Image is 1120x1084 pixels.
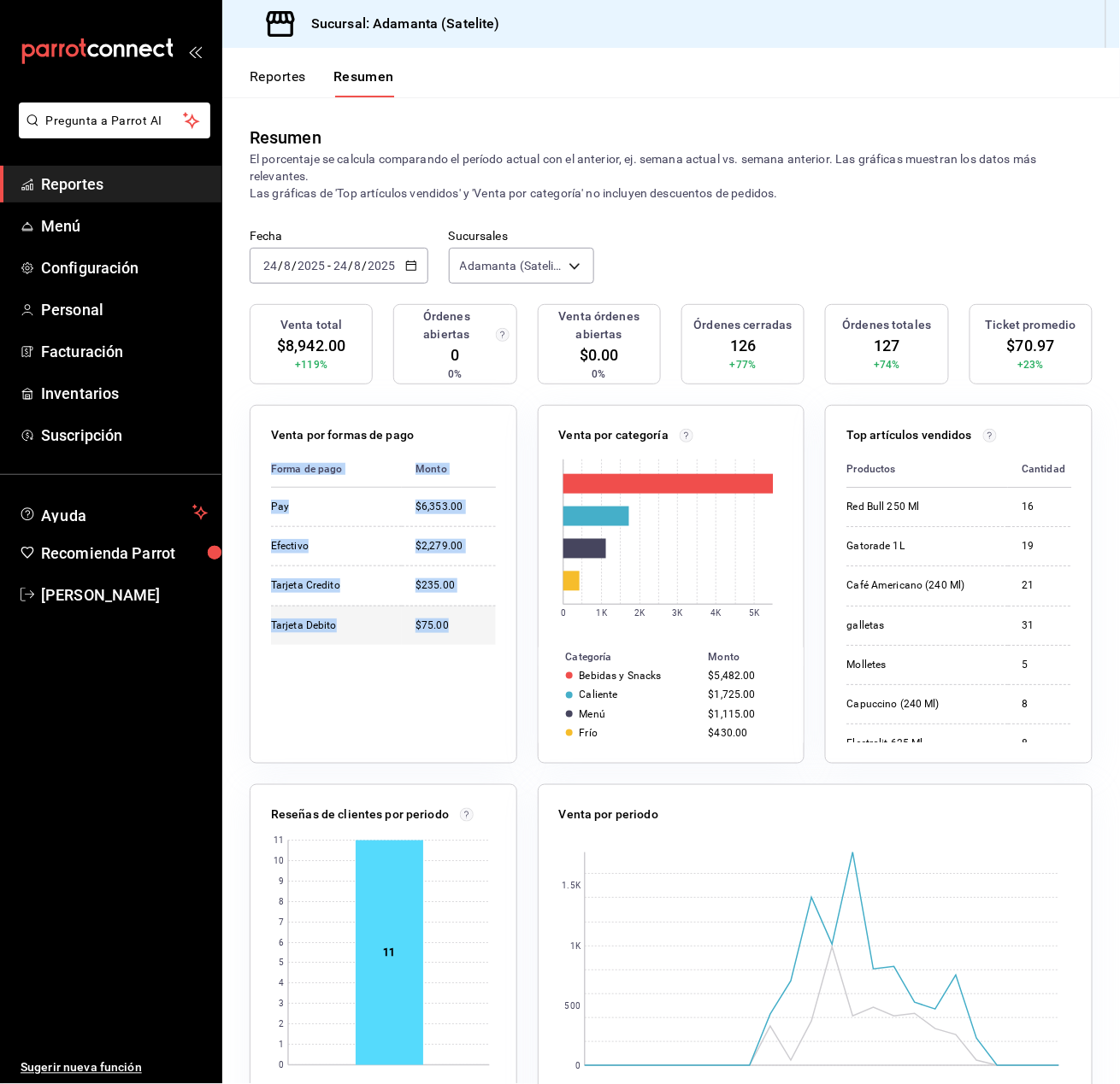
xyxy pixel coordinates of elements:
[41,502,186,523] span: Ayuda
[402,451,495,488] th: Monto
[846,426,972,444] p: Top artículos vendidos
[41,382,208,405] span: Inventarios
[188,44,202,58] button: open_drawer_menu
[274,857,284,866] text: 10
[1022,578,1065,593] div: 21
[279,939,284,948] text: 6
[278,259,283,272] span: /
[416,578,495,593] div: $235.00
[711,609,722,618] text: 4K
[401,308,492,343] h3: Órdenes abiertas
[846,539,994,554] div: Gatorade 1L
[250,125,321,150] div: Resumen
[709,727,777,739] div: $430.00
[580,670,662,682] div: Bebidas y Snacks
[846,658,994,672] div: Molletes
[41,214,208,237] span: Menú
[348,259,353,272] span: /
[559,426,669,444] p: Venta por categoría
[416,618,495,633] div: $75.00
[41,298,208,321] span: Personal
[846,500,994,514] div: Red Bull 250 Ml
[460,257,563,274] span: Adamanta (Satelite)
[730,357,757,372] span: +77%
[694,316,793,334] h3: Órdenes cerradas
[539,647,702,666] th: Categoría
[986,316,1076,334] h3: Ticket promedio
[846,578,994,593] div: Café Americano (240 Ml)
[368,259,397,272] input: ----
[562,882,581,891] text: 1.5K
[709,670,777,682] div: $5,482.00
[41,340,208,363] span: Facturación
[333,259,348,272] input: --
[279,918,284,928] text: 7
[41,542,208,565] span: Recomienda Parrot
[1022,736,1065,751] div: 8
[333,68,394,97] button: Resumen
[363,259,368,272] span: /
[709,708,777,720] div: $1,115.00
[271,426,414,444] p: Venta por formas de pago
[297,259,326,272] input: ----
[279,877,284,887] text: 9
[846,618,994,633] div: galletas
[271,618,388,633] div: Tarjeta Debito
[709,688,777,700] div: $1,725.00
[561,609,566,618] text: 0
[846,451,1008,488] th: Productos
[874,334,899,357] span: 127
[298,14,500,34] h3: Sucursal: Adamanta (Satelite)
[673,609,684,618] text: 3K
[1022,618,1065,633] div: 31
[250,231,428,243] label: Fecha
[1022,658,1065,672] div: 5
[545,308,653,343] h3: Venta órdenes abiertas
[279,1061,284,1070] text: 0
[262,259,278,272] input: --
[843,316,932,334] h3: Órdenes totales
[846,697,994,712] div: Capuccino (240 Ml)
[277,334,345,357] span: $8,942.00
[21,1059,208,1077] span: Sugerir nueva función
[280,316,342,334] h3: Venta total
[279,898,284,907] text: 8
[41,173,208,196] span: Reportes
[19,103,210,138] button: Pregunta a Parrot AI
[559,806,658,823] p: Venta por periodo
[564,1002,580,1011] text: 500
[271,578,388,593] div: Tarjeta Credito
[354,259,363,272] input: --
[874,357,900,372] span: +74%
[580,708,606,720] div: Menú
[295,357,327,372] span: +119%
[250,150,1093,202] p: El porcentaje se calcula comparando el período actual con el anterior, ej. semana actual vs. sema...
[1022,539,1065,554] div: 19
[271,500,388,514] div: Pay
[569,942,581,952] text: 1K
[271,451,402,488] th: Forma de pago
[279,1020,284,1029] text: 2
[1008,451,1079,488] th: Cantidad
[279,958,284,968] text: 5
[597,609,608,618] text: 1K
[592,366,606,382] span: 0%
[271,806,449,823] p: Reseñas de clientes por periodo
[448,366,462,382] span: 0%
[1018,357,1045,372] span: +23%
[580,688,618,700] div: Caliente
[730,334,756,357] span: 126
[41,583,208,606] span: [PERSON_NAME]
[702,647,805,666] th: Monto
[41,424,208,447] span: Suscripción
[12,124,210,142] a: Pregunta a Parrot AI
[1022,697,1065,712] div: 8
[635,609,646,618] text: 2K
[41,256,208,279] span: Configuración
[279,979,284,988] text: 4
[846,736,994,751] div: Electrolit 625 Ml
[279,999,284,1009] text: 3
[416,539,495,554] div: $2,279.00
[274,836,284,846] text: 11
[1007,334,1055,357] span: $70.97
